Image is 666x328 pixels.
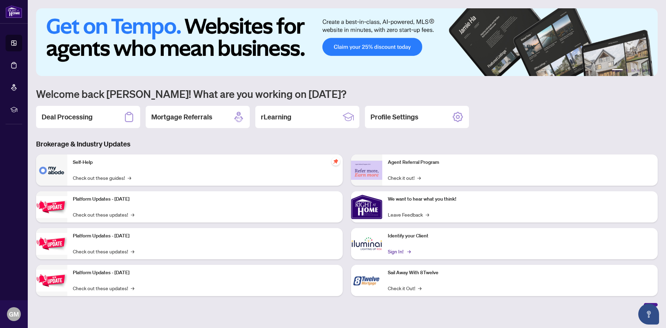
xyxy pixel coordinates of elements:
[370,112,418,122] h2: Profile Settings
[648,69,651,72] button: 6
[351,191,382,222] img: We want to hear what you think!
[9,309,19,319] span: GM
[6,5,22,18] img: logo
[388,269,652,277] p: Sail Away With 8Twelve
[426,211,429,218] span: →
[36,8,658,76] img: Slide 0
[351,228,382,259] img: Identify your Client
[638,304,659,325] button: Open asap
[131,247,134,255] span: →
[128,174,131,182] span: →
[626,69,629,72] button: 2
[407,247,411,255] span: →
[73,211,134,218] a: Check out these updates!→
[131,211,134,218] span: →
[36,270,67,292] img: Platform Updates - June 23, 2025
[36,139,658,149] h3: Brokerage & Industry Updates
[36,196,67,218] img: Platform Updates - July 21, 2025
[631,69,634,72] button: 3
[612,69,623,72] button: 1
[417,174,421,182] span: →
[388,159,652,166] p: Agent Referral Program
[388,174,421,182] a: Check it out!→
[637,69,640,72] button: 4
[332,157,340,166] span: pushpin
[36,233,67,255] img: Platform Updates - July 8, 2025
[261,112,291,122] h2: rLearning
[73,284,134,292] a: Check out these updates!→
[642,69,645,72] button: 5
[73,232,337,240] p: Platform Updates - [DATE]
[36,154,67,186] img: Self-Help
[151,112,212,122] h2: Mortgage Referrals
[388,284,421,292] a: Check it Out!→
[418,284,421,292] span: →
[351,161,382,180] img: Agent Referral Program
[388,232,652,240] p: Identify your Client
[73,174,131,182] a: Check out these guides!→
[131,284,134,292] span: →
[388,211,429,218] a: Leave Feedback→
[73,269,337,277] p: Platform Updates - [DATE]
[73,247,134,255] a: Check out these updates!→
[36,87,658,100] h1: Welcome back [PERSON_NAME]! What are you working on [DATE]?
[351,265,382,296] img: Sail Away With 8Twelve
[388,247,410,255] a: Sign In!→
[73,195,337,203] p: Platform Updates - [DATE]
[388,195,652,203] p: We want to hear what you think!
[73,159,337,166] p: Self-Help
[42,112,93,122] h2: Deal Processing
